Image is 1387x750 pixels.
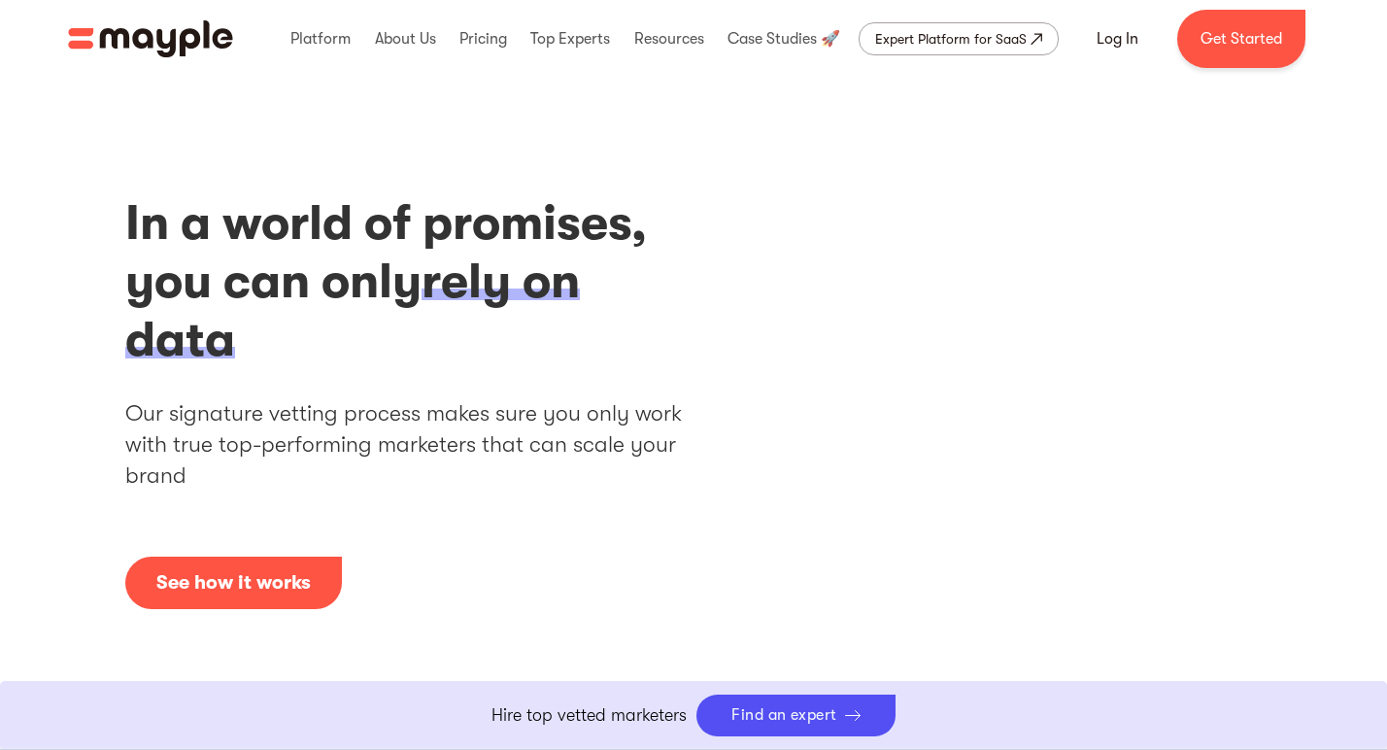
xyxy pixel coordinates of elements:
span: rely on data [125,254,580,369]
div: Resources [629,8,709,70]
a: Get Started [1177,10,1305,68]
div: Platform [286,8,355,70]
div: About Us [370,8,441,70]
a: open lightbox [125,557,342,609]
div: See how it works [156,571,311,595]
div: Pricing [455,8,512,70]
p: Hire top vetted marketers [491,702,687,729]
a: home [68,20,233,57]
a: Expert Platform for SaaS [859,22,1059,55]
div: Find an expert [731,706,837,725]
a: Log In [1073,16,1162,62]
div: Expert Platform for SaaS [875,27,1027,51]
img: Mayple logo [68,20,233,57]
h2: Our signature vetting process makes sure you only work with true top-performing marketers that ca... [125,398,693,493]
h1: In a world of promises, you can only [125,194,693,369]
div: Top Experts [525,8,615,70]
